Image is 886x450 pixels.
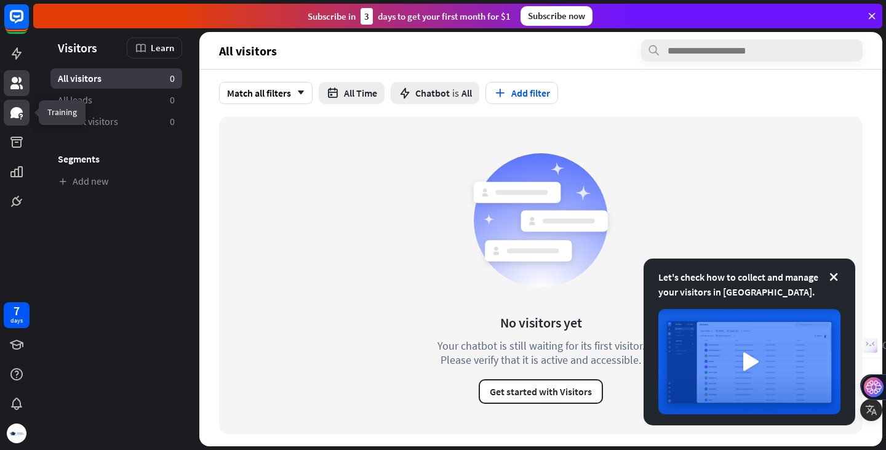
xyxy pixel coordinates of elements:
[319,82,385,104] button: All Time
[219,82,313,104] div: Match all filters
[461,87,472,99] span: All
[14,305,20,316] div: 7
[479,379,603,404] button: Get started with Visitors
[58,115,118,128] span: Recent visitors
[58,41,97,55] span: Visitors
[521,6,593,26] div: Subscribe now
[219,44,277,58] span: All visitors
[361,8,373,25] div: 3
[10,5,47,42] button: Open LiveChat chat widget
[415,87,450,99] span: Chatbot
[658,270,840,299] div: Let's check how to collect and manage your visitors in [GEOGRAPHIC_DATA].
[500,314,582,331] div: No visitors yet
[50,171,182,191] a: Add new
[291,89,305,97] i: arrow_down
[58,72,102,85] span: All visitors
[170,115,175,128] aside: 0
[308,8,511,25] div: Subscribe in days to get your first month for $1
[58,94,92,106] span: All leads
[452,87,459,99] span: is
[415,339,667,367] div: Your chatbot is still waiting for its first visitor. Please verify that it is active and accessible.
[151,42,174,54] span: Learn
[485,82,558,104] button: Add filter
[50,153,182,165] h3: Segments
[4,302,30,328] a: 7 days
[170,94,175,106] aside: 0
[170,72,175,85] aside: 0
[658,309,840,414] img: image
[50,90,182,110] a: All leads 0
[50,111,182,132] a: Recent visitors 0
[10,316,23,325] div: days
